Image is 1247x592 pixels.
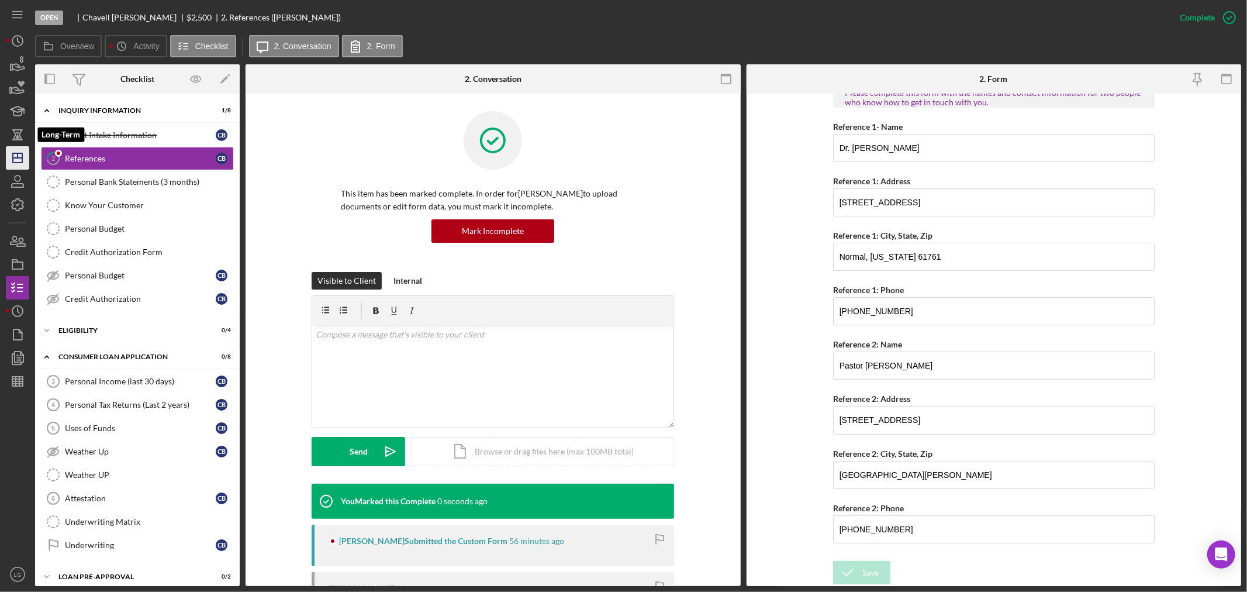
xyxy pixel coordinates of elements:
[65,541,216,550] div: Underwriting
[388,272,428,290] button: Internal
[341,187,645,214] p: This item has been marked complete. In order for [PERSON_NAME] to upload documents or edit form d...
[65,494,216,503] div: Attestation
[833,230,932,240] label: Reference 1: City, State, Zip
[210,107,231,114] div: 1 / 8
[833,285,904,295] label: Reference 1: Phone
[367,42,395,51] label: 2. Form
[41,287,234,311] a: Credit AuthorizationCB
[65,154,216,163] div: References
[65,177,233,187] div: Personal Bank Statements (3 months)
[65,247,233,257] div: Credit Authorization Form
[833,561,890,584] button: Save
[216,129,227,141] div: C B
[35,11,63,25] div: Open
[51,425,55,432] tspan: 5
[465,74,521,84] div: 2. Conversation
[833,503,904,513] label: Reference 2: Phone
[1180,6,1215,29] div: Complete
[845,88,1143,107] div: Please complete this form with the names and contact information for two people who know how to g...
[216,376,227,387] div: C B
[41,264,234,287] a: Personal BudgetCB
[1207,541,1235,569] div: Open Intercom Messenger
[186,12,212,22] span: $2,500
[509,536,564,546] time: 2025-09-29 13:57
[60,42,94,51] label: Overview
[41,393,234,417] a: 4Personal Tax Returns (Last 2 years)CB
[41,534,234,557] a: UnderwritingCB
[58,107,202,114] div: Inquiry Information
[462,219,524,243] div: Mark Incomplete
[833,176,910,186] label: Reference 1: Address
[65,224,233,233] div: Personal Budget
[51,154,55,162] tspan: 2
[41,417,234,440] a: 5Uses of FundsCB
[65,447,216,456] div: Weather Up
[41,194,234,217] a: Know Your Customer
[65,294,216,304] div: Credit Authorization
[41,370,234,393] a: 3Personal Income (last 30 days)CB
[65,271,216,280] div: Personal Budget
[51,378,55,385] tspan: 3
[833,394,910,404] label: Reference 2: Address
[210,573,231,580] div: 0 / 2
[65,470,233,480] div: Weather UP
[431,219,554,243] button: Mark Incomplete
[65,377,216,386] div: Personal Income (last 30 days)
[437,497,488,506] time: 2025-09-29 14:53
[51,495,55,502] tspan: 6
[51,401,56,408] tspan: 4
[216,539,227,551] div: C B
[35,35,102,57] button: Overview
[216,293,227,305] div: C B
[58,573,202,580] div: Loan Pre-Approval
[41,240,234,264] a: Credit Authorization Form
[105,35,167,57] button: Activity
[393,272,422,290] div: Internal
[41,123,234,147] a: Client Intake InformationCB
[342,35,403,57] button: 2. Form
[41,147,234,170] a: 2ReferencesCB
[65,130,216,140] div: Client Intake Information
[216,153,227,164] div: C B
[1168,6,1241,29] button: Complete
[41,463,234,487] a: Weather UP
[980,74,1008,84] div: 2. Form
[41,217,234,240] a: Personal Budget
[833,339,902,349] label: Reference 2: Name
[170,35,236,57] button: Checklist
[65,400,216,409] div: Personal Tax Returns (Last 2 years)
[862,561,879,584] div: Save
[210,353,231,360] div: 0 / 8
[65,201,233,210] div: Know Your Customer
[350,437,368,466] div: Send
[317,272,376,290] div: Visible to Client
[41,440,234,463] a: Weather UpCB
[58,353,202,360] div: Consumer Loan Application
[195,42,229,51] label: Checklist
[833,122,903,132] label: Reference 1- Name
[82,13,186,22] div: Chavell [PERSON_NAME]
[216,270,227,281] div: C B
[341,497,436,506] div: You Marked this Complete
[216,422,227,434] div: C B
[41,510,234,534] a: Underwriting Matrix
[65,424,216,433] div: Uses of Funds
[221,13,341,22] div: 2. References ([PERSON_NAME])
[6,563,29,586] button: LG
[312,272,382,290] button: Visible to Client
[41,170,234,194] a: Personal Bank Statements (3 months)
[210,327,231,334] div: 0 / 4
[216,399,227,411] div: C B
[120,74,154,84] div: Checklist
[65,517,233,526] div: Underwriting Matrix
[249,35,339,57] button: 2. Conversation
[833,449,932,459] label: Reference 2: City, State, Zip
[274,42,331,51] label: 2. Conversation
[133,42,159,51] label: Activity
[58,327,202,334] div: Eligibility
[312,437,405,466] button: Send
[14,572,22,578] text: LG
[41,487,234,510] a: 6AttestationCB
[339,536,507,546] div: [PERSON_NAME] Submitted the Custom Form
[216,446,227,457] div: C B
